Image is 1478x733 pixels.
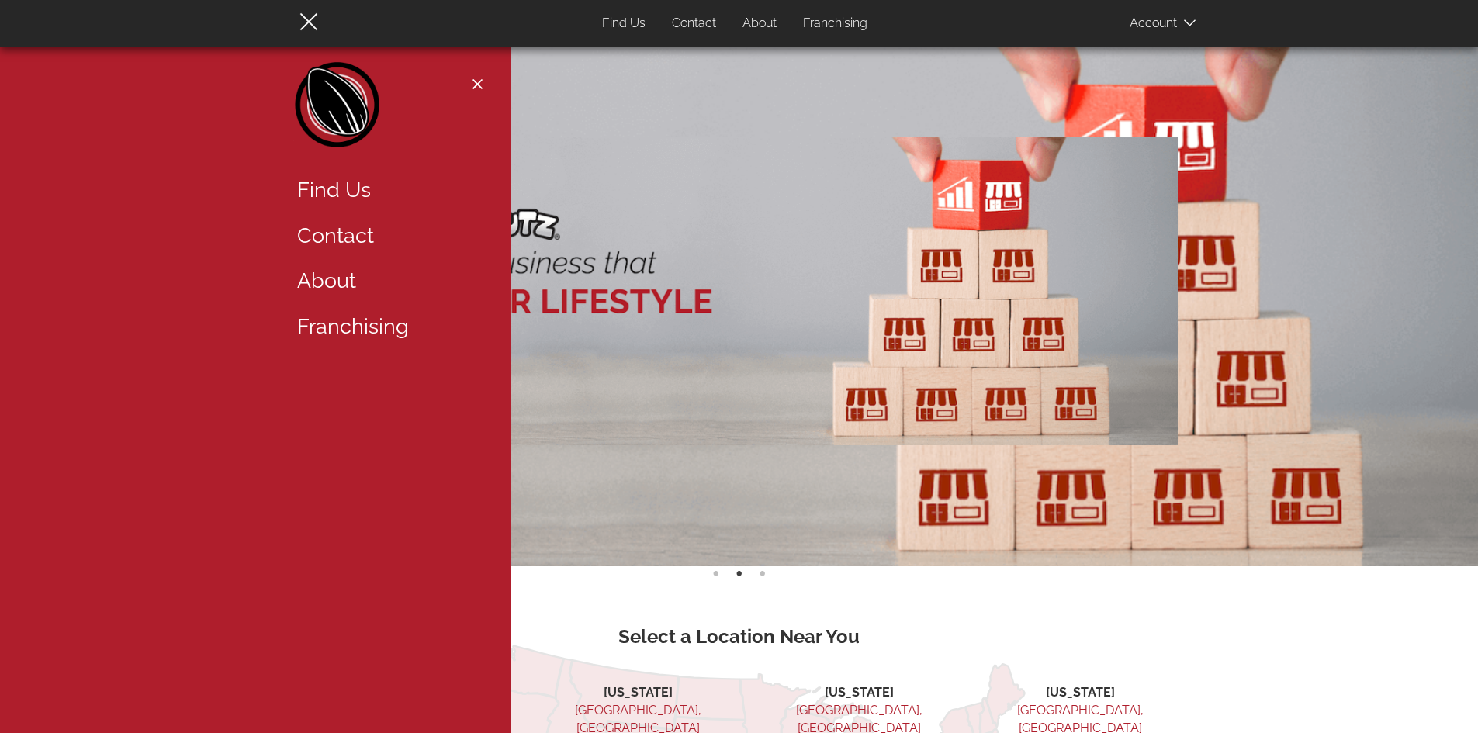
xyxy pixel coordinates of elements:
li: [US_STATE] [549,684,728,702]
h3: Select a Location Near You [309,627,1170,647]
a: Home [293,62,382,155]
button: 1 of 3 [708,566,724,582]
li: [US_STATE] [770,684,949,702]
a: About [286,258,487,304]
img: A Business that Fits Your Lifestyle [301,137,1178,445]
a: Franchising [286,304,487,350]
button: 3 of 3 [755,566,770,582]
li: [US_STATE] [991,684,1170,702]
a: Contact [660,9,728,39]
a: About [731,9,788,39]
a: Find Us [590,9,657,39]
a: Find Us [286,168,487,213]
button: 2 of 3 [732,566,747,582]
a: Contact [286,213,487,259]
a: Franchising [791,9,879,39]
